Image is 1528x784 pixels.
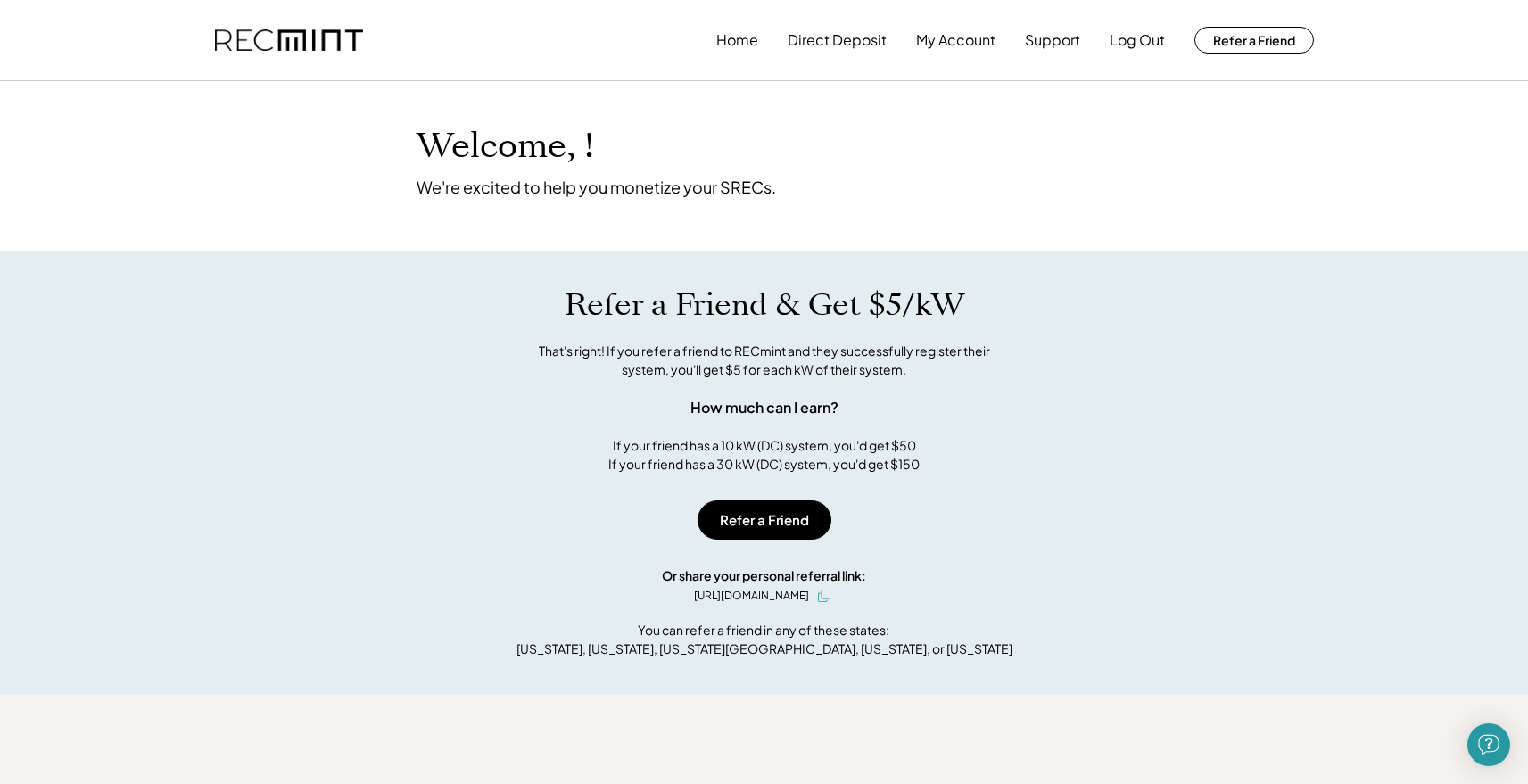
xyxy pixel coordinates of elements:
[694,588,809,604] div: [URL][DOMAIN_NAME]
[417,126,640,168] h1: Welcome, !
[788,22,887,58] button: Direct Deposit
[215,29,363,52] img: recmint-logotype%403x.png
[1194,27,1314,54] button: Refer a Friend
[608,436,920,474] div: If your friend has a 10 kW (DC) system, you'd get $50 If your friend has a 30 kW (DC) system, you...
[519,342,1010,379] div: That's right! If you refer a friend to RECmint and they successfully register their system, you'l...
[716,22,758,58] button: Home
[690,397,838,418] div: How much can I earn?
[565,286,964,324] h1: Refer a Friend & Get $5/kW
[814,585,835,607] button: click to copy
[417,177,776,197] div: We're excited to help you monetize your SRECs.
[516,621,1012,658] div: You can refer a friend in any of these states: [US_STATE], [US_STATE], [US_STATE][GEOGRAPHIC_DATA...
[1110,22,1165,58] button: Log Out
[916,22,995,58] button: My Account
[662,566,866,585] div: Or share your personal referral link:
[698,500,831,540] button: Refer a Friend
[1467,723,1510,766] div: Open Intercom Messenger
[1025,22,1080,58] button: Support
